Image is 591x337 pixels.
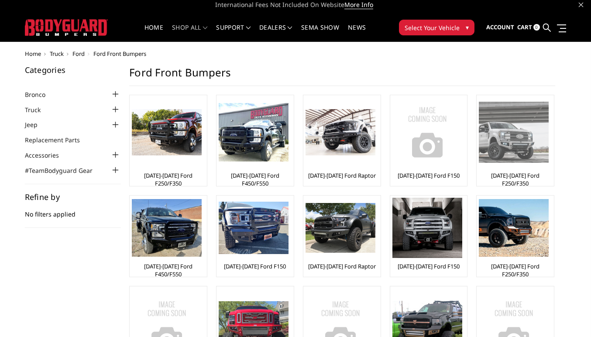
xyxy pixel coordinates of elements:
[25,50,41,58] a: Home
[25,151,70,160] a: Accessories
[308,172,376,179] a: [DATE]-[DATE] Ford Raptor
[25,166,103,175] a: #TeamBodyguard Gear
[25,193,121,228] div: No filters applied
[479,262,552,278] a: [DATE]-[DATE] Ford F250/F350
[25,193,121,201] h5: Refine by
[259,24,292,41] a: Dealers
[25,19,108,35] img: BODYGUARD BUMPERS
[25,120,48,129] a: Jeep
[486,23,514,31] span: Account
[392,97,465,167] a: No Image
[219,172,292,187] a: [DATE]-[DATE] Ford F450/F550
[486,16,514,39] a: Account
[25,66,121,74] h5: Categories
[25,135,91,144] a: Replacement Parts
[301,24,339,41] a: SEMA Show
[405,23,460,32] span: Select Your Vehicle
[172,24,207,41] a: shop all
[144,24,163,41] a: Home
[50,50,64,58] a: Truck
[224,262,286,270] a: [DATE]-[DATE] Ford F150
[392,97,462,167] img: No Image
[25,105,52,114] a: Truck
[72,50,85,58] a: Ford
[479,172,552,187] a: [DATE]-[DATE] Ford F250/F350
[399,20,474,35] button: Select Your Vehicle
[308,262,376,270] a: [DATE]-[DATE] Ford Raptor
[398,172,460,179] a: [DATE]-[DATE] Ford F150
[533,24,540,31] span: 0
[517,23,532,31] span: Cart
[517,16,540,39] a: Cart 0
[398,262,460,270] a: [DATE]-[DATE] Ford F150
[129,66,555,86] h1: Ford Front Bumpers
[132,262,205,278] a: [DATE]-[DATE] Ford F450/F550
[344,0,373,9] a: More Info
[216,24,251,41] a: Support
[348,24,366,41] a: News
[466,23,469,32] span: ▾
[25,90,56,99] a: Bronco
[93,50,146,58] span: Ford Front Bumpers
[132,172,205,187] a: [DATE]-[DATE] Ford F250/F350
[547,295,591,337] iframe: Chat Widget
